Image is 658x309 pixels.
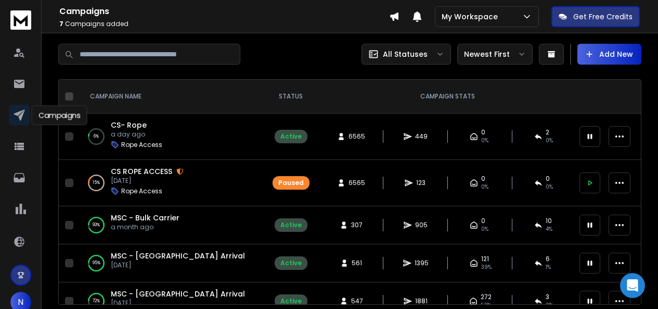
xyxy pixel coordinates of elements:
span: 123 [416,179,427,187]
p: My Workspace [442,11,502,22]
p: 6 % [94,131,99,142]
span: 3 [546,293,549,301]
span: 1395 [415,259,429,267]
span: 0 [481,128,485,137]
div: Campaigns [32,105,87,125]
div: Paused [278,179,304,187]
img: logo [10,10,31,30]
p: 15 % [93,178,100,188]
span: 561 [352,259,362,267]
p: [DATE] [111,261,245,269]
a: CS ROPE ACCESS [111,166,172,177]
th: CAMPAIGN NAME [78,80,260,114]
p: 93 % [93,220,100,230]
div: Open Intercom Messenger [620,273,645,298]
a: CS- Rope [111,120,147,130]
a: MSC - [GEOGRAPHIC_DATA] Arrival [111,251,245,261]
button: Newest First [457,44,533,65]
span: 2 [546,128,549,137]
span: 0 % [546,137,553,145]
span: 449 [415,132,428,141]
span: 0 [546,175,550,183]
span: 121 [481,255,489,263]
span: 6 [546,255,550,263]
td: 6%CS- Ropea day agoRope Access [78,114,260,160]
td: 15%CS ROPE ACCESS[DATE]Rope Access [78,160,260,206]
td: 93%MSC - Bulk Carriera month ago [78,206,260,244]
p: 72 % [93,296,100,306]
p: 95 % [93,258,100,268]
p: [DATE] [111,299,245,307]
p: [DATE] [111,177,184,185]
span: 6565 [349,132,365,141]
span: 272 [481,293,492,301]
div: Active [280,221,302,229]
div: Active [280,297,302,305]
span: 905 [415,221,428,229]
span: 547 [351,297,363,305]
h1: Campaigns [59,5,389,18]
span: 1881 [415,297,428,305]
span: 0% [481,137,488,145]
span: 307 [351,221,363,229]
div: Active [280,259,302,267]
span: 1 % [546,263,551,271]
th: CAMPAIGN STATS [322,80,573,114]
button: Add New [577,44,641,65]
span: 0 [481,217,485,225]
p: Rope Access [121,187,162,195]
td: 95%MSC - [GEOGRAPHIC_DATA] Arrival[DATE] [78,244,260,282]
p: Rope Access [121,141,162,149]
span: 6565 [349,179,365,187]
button: Get Free Credits [551,6,640,27]
p: Get Free Credits [573,11,633,22]
p: Campaigns added [59,20,389,28]
span: 0% [481,225,488,233]
span: 7 [59,19,63,28]
span: 0 % [481,183,488,191]
p: All Statuses [383,49,428,59]
span: 10 [546,217,552,225]
p: a month ago [111,223,179,231]
div: Active [280,132,302,141]
a: MSC - Bulk Carrier [111,213,179,223]
span: 0 [481,175,485,183]
span: 39 % [481,263,492,271]
span: 0 % [546,183,553,191]
span: 4 % [546,225,552,233]
th: STATUS [260,80,322,114]
p: a day ago [111,130,162,139]
a: MSC - [GEOGRAPHIC_DATA] Arrival [111,289,245,299]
